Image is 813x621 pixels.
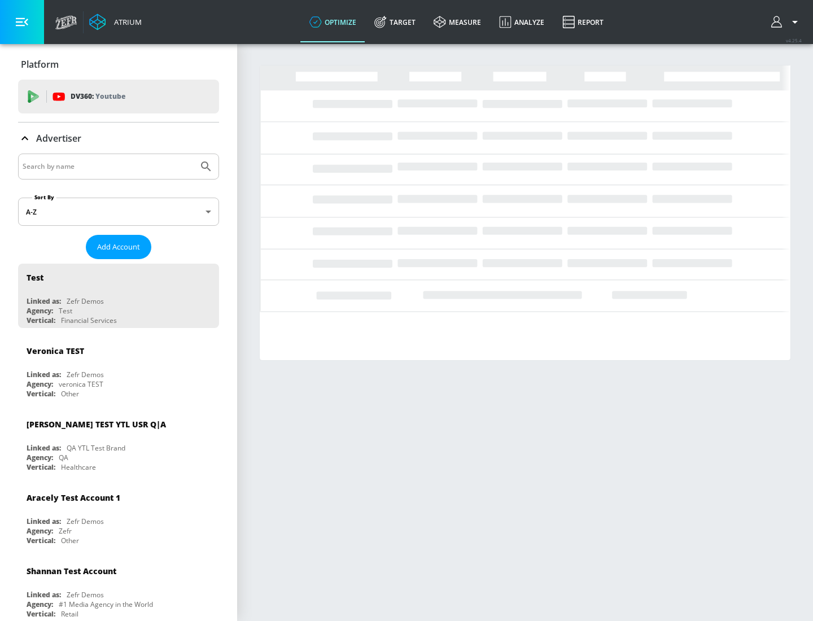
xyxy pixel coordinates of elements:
[61,389,79,399] div: Other
[59,306,72,316] div: Test
[27,462,55,472] div: Vertical:
[110,17,142,27] div: Atrium
[61,316,117,325] div: Financial Services
[18,337,219,401] div: Veronica TESTLinked as:Zefr DemosAgency:veronica TESTVertical:Other
[27,419,166,430] div: [PERSON_NAME] TEST YTL USR Q|A
[59,379,103,389] div: veronica TEST
[27,536,55,545] div: Vertical:
[18,484,219,548] div: Aracely Test Account 1Linked as:Zefr DemosAgency:ZefrVertical:Other
[18,49,219,80] div: Platform
[89,14,142,30] a: Atrium
[27,443,61,453] div: Linked as:
[18,264,219,328] div: TestLinked as:Zefr DemosAgency:TestVertical:Financial Services
[18,80,219,113] div: DV360: Youtube
[490,2,553,42] a: Analyze
[27,346,84,356] div: Veronica TEST
[67,443,125,453] div: QA YTL Test Brand
[21,58,59,71] p: Platform
[23,159,194,174] input: Search by name
[59,526,72,536] div: Zefr
[18,198,219,226] div: A-Z
[59,600,153,609] div: #1 Media Agency in the World
[425,2,490,42] a: measure
[27,316,55,325] div: Vertical:
[32,194,56,201] label: Sort By
[27,379,53,389] div: Agency:
[27,600,53,609] div: Agency:
[67,517,104,526] div: Zefr Demos
[61,609,78,619] div: Retail
[27,272,43,283] div: Test
[27,370,61,379] div: Linked as:
[27,517,61,526] div: Linked as:
[27,306,53,316] div: Agency:
[553,2,613,42] a: Report
[27,453,53,462] div: Agency:
[365,2,425,42] a: Target
[61,462,96,472] div: Healthcare
[61,536,79,545] div: Other
[27,296,61,306] div: Linked as:
[95,90,125,102] p: Youtube
[67,590,104,600] div: Zefr Demos
[86,235,151,259] button: Add Account
[27,609,55,619] div: Vertical:
[67,370,104,379] div: Zefr Demos
[18,410,219,475] div: [PERSON_NAME] TEST YTL USR Q|ALinked as:QA YTL Test BrandAgency:QAVertical:Healthcare
[36,132,81,145] p: Advertiser
[59,453,68,462] div: QA
[67,296,104,306] div: Zefr Demos
[786,37,802,43] span: v 4.25.4
[27,566,116,576] div: Shannan Test Account
[27,389,55,399] div: Vertical:
[300,2,365,42] a: optimize
[27,590,61,600] div: Linked as:
[18,123,219,154] div: Advertiser
[27,526,53,536] div: Agency:
[27,492,120,503] div: Aracely Test Account 1
[71,90,125,103] p: DV360:
[97,240,140,253] span: Add Account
